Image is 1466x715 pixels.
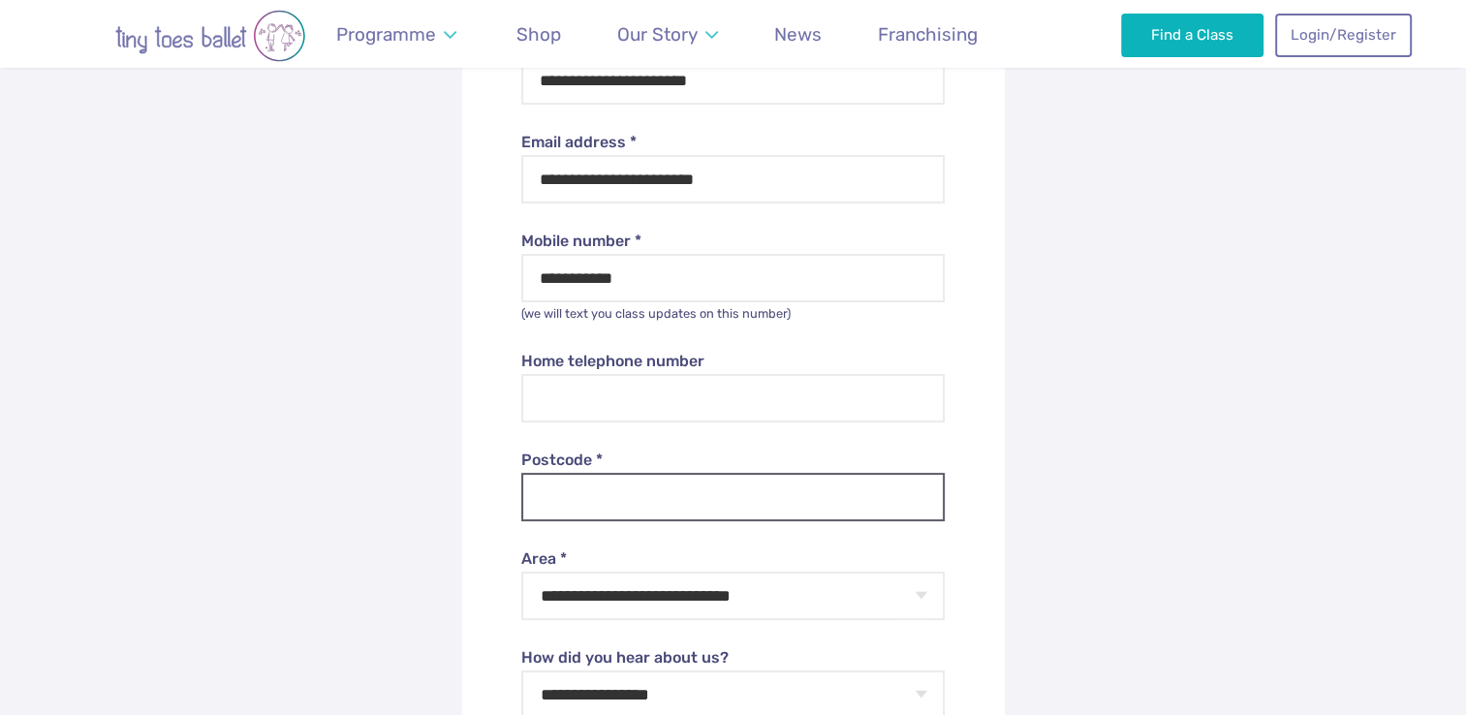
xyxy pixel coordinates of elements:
a: Programme [328,12,466,57]
label: Postcode * [521,450,945,471]
span: Shop [516,23,561,46]
label: Mobile number * [521,231,945,252]
label: Email address * [521,132,945,153]
label: How did you hear about us? [521,647,945,668]
a: News [765,12,831,57]
span: Programme [336,23,436,46]
a: Our Story [608,12,727,57]
small: (we will text you class updates on this number) [521,306,791,321]
img: tiny toes ballet [55,10,365,62]
a: Shop [508,12,571,57]
a: Franchising [869,12,987,57]
label: Area * [521,548,945,570]
a: Find a Class [1121,14,1263,56]
a: Login/Register [1275,14,1411,56]
span: Our Story [617,23,698,46]
span: Franchising [878,23,978,46]
span: News [774,23,822,46]
label: Home telephone number [521,351,945,372]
